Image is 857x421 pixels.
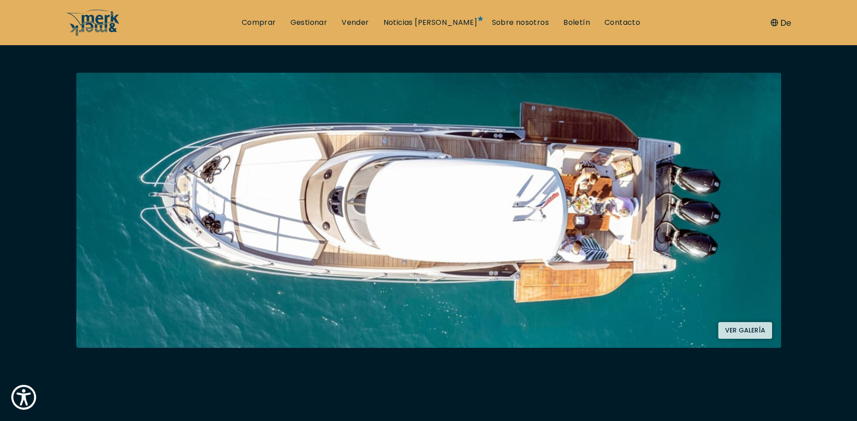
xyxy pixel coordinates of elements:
a: / [66,28,120,39]
a: Contacto [604,18,640,28]
a: Boletín [563,18,590,28]
font: Noticias [PERSON_NAME] [384,17,478,28]
button: Mostrar preferencias de accesibilidad [9,383,38,412]
img: Merk&Merk [76,73,781,348]
button: De [771,17,791,29]
font: De [781,17,791,29]
a: Comprar [242,18,276,28]
a: Vendedor [342,18,369,28]
a: Sobre nosotros [492,18,549,28]
a: Gestionar [290,18,328,28]
a: Noticias de yates [384,18,478,28]
button: Ver galería [718,322,772,339]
